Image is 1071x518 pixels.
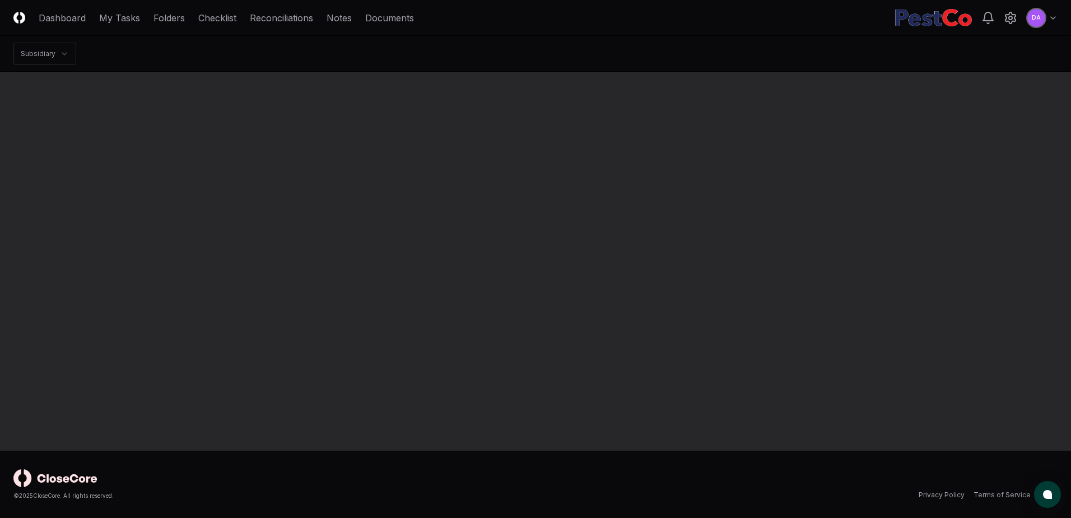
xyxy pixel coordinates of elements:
[919,490,965,500] a: Privacy Policy
[13,492,535,500] div: © 2025 CloseCore. All rights reserved.
[895,9,972,27] img: PestCo logo
[39,11,86,25] a: Dashboard
[250,11,313,25] a: Reconciliations
[198,11,236,25] a: Checklist
[1026,8,1046,28] button: DA
[1032,13,1041,22] span: DA
[365,11,414,25] a: Documents
[13,12,25,24] img: Logo
[1034,481,1061,508] button: atlas-launcher
[327,11,352,25] a: Notes
[13,469,97,487] img: logo
[153,11,185,25] a: Folders
[99,11,140,25] a: My Tasks
[13,43,76,65] nav: breadcrumb
[21,49,55,59] div: Subsidiary
[974,490,1031,500] a: Terms of Service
